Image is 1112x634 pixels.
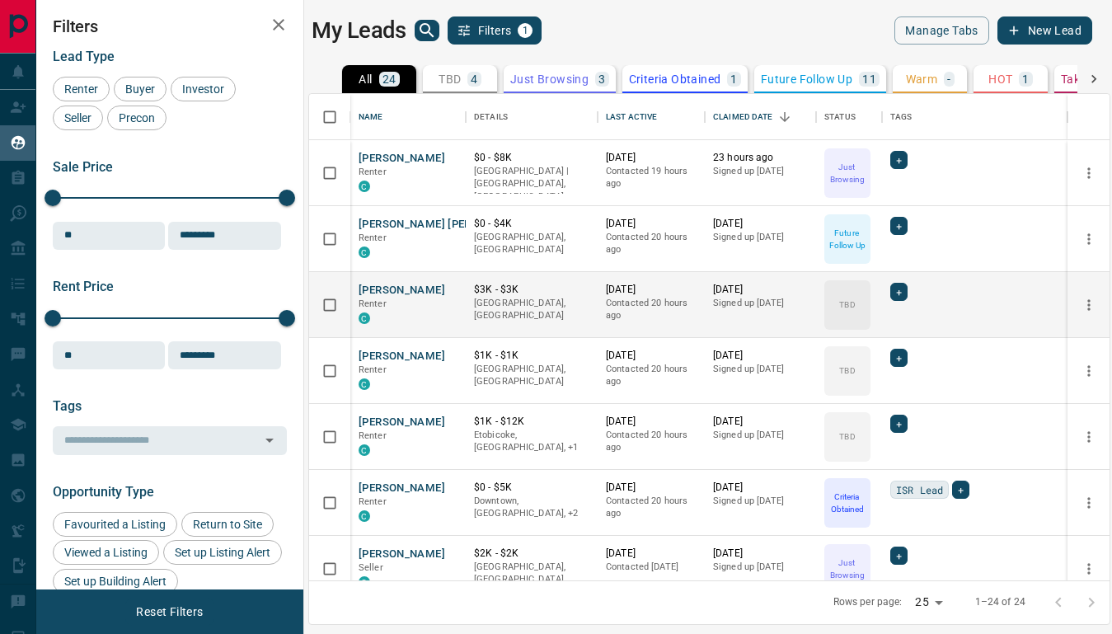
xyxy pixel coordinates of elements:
p: [DATE] [713,283,808,297]
div: + [890,151,908,169]
div: Last Active [598,94,705,140]
p: [DATE] [606,547,697,561]
p: [DATE] [713,349,808,363]
p: Contacted [DATE] [606,561,697,574]
button: [PERSON_NAME] [359,415,445,430]
button: Sort [773,106,796,129]
p: $1K - $1K [474,349,589,363]
button: more [1077,161,1101,186]
p: [GEOGRAPHIC_DATA], [GEOGRAPHIC_DATA] [474,297,589,322]
p: [DATE] [606,481,697,495]
p: [DATE] [713,481,808,495]
h1: My Leads [312,17,406,44]
button: more [1077,491,1101,515]
div: Viewed a Listing [53,540,159,565]
p: [DATE] [713,547,808,561]
button: more [1077,293,1101,317]
div: Details [466,94,598,140]
button: [PERSON_NAME] [PERSON_NAME] [359,217,534,232]
span: Seller [59,111,97,124]
span: Sale Price [53,159,113,175]
p: East End, Toronto [474,495,589,520]
p: 1 [1022,73,1029,85]
p: 4 [471,73,477,85]
p: Signed up [DATE] [713,165,808,178]
div: Name [350,94,466,140]
div: Tags [882,94,1067,140]
p: $0 - $8K [474,151,589,165]
span: + [896,152,902,168]
p: Signed up [DATE] [713,363,808,376]
span: Renter [359,298,387,309]
div: Name [359,94,383,140]
div: condos.ca [359,247,370,258]
button: more [1077,425,1101,449]
span: Renter [359,430,387,441]
div: Status [824,94,856,140]
p: TBD [839,430,855,443]
button: Manage Tabs [894,16,988,45]
p: Just Browsing [826,161,869,186]
p: Signed up [DATE] [713,231,808,244]
div: Favourited a Listing [53,512,177,537]
div: + [890,415,908,433]
span: Favourited a Listing [59,518,171,531]
p: Signed up [DATE] [713,561,808,574]
button: Filters1 [448,16,542,45]
p: Future Follow Up [761,73,852,85]
p: Signed up [DATE] [713,429,808,442]
div: Details [474,94,508,140]
div: Return to Site [181,512,274,537]
p: Contacted 19 hours ago [606,165,697,190]
span: Lead Type [53,49,115,64]
span: + [896,284,902,300]
button: New Lead [997,16,1092,45]
p: [DATE] [606,151,697,165]
span: Opportunity Type [53,484,154,500]
span: Rent Price [53,279,114,294]
span: Renter [359,364,387,375]
p: Warm [906,73,938,85]
p: Signed up [DATE] [713,495,808,508]
div: Last Active [606,94,657,140]
p: $3K - $3K [474,283,589,297]
span: Tags [53,398,82,414]
p: [GEOGRAPHIC_DATA], [GEOGRAPHIC_DATA] [474,363,589,388]
div: condos.ca [359,444,370,456]
p: TBD [439,73,461,85]
p: [DATE] [606,349,697,363]
div: + [890,283,908,301]
p: 24 [382,73,396,85]
p: [GEOGRAPHIC_DATA], [GEOGRAPHIC_DATA] [474,231,589,256]
p: Criteria Obtained [826,491,869,515]
p: 1 [730,73,737,85]
p: HOT [988,73,1012,85]
span: Renter [359,167,387,177]
div: Claimed Date [705,94,816,140]
div: Seller [53,106,103,130]
p: All [359,73,372,85]
button: [PERSON_NAME] [359,481,445,496]
p: [DATE] [606,217,697,231]
div: condos.ca [359,181,370,192]
div: Investor [171,77,236,101]
p: [DATE] [606,415,697,429]
p: $0 - $4K [474,217,589,231]
p: Toronto [474,429,589,454]
span: Return to Site [187,518,268,531]
p: Contacted 20 hours ago [606,495,697,520]
span: ISR Lead [896,481,943,498]
p: $2K - $2K [474,547,589,561]
span: Buyer [120,82,161,96]
button: [PERSON_NAME] [359,151,445,167]
p: TBD [839,298,855,311]
p: [GEOGRAPHIC_DATA] | [GEOGRAPHIC_DATA], [GEOGRAPHIC_DATA] [474,165,589,204]
div: 25 [908,590,948,614]
span: Renter [359,232,387,243]
span: 1 [519,25,531,36]
div: Set up Building Alert [53,569,178,594]
button: [PERSON_NAME] [359,349,445,364]
button: search button [415,20,439,41]
p: Signed up [DATE] [713,297,808,310]
div: Tags [890,94,913,140]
